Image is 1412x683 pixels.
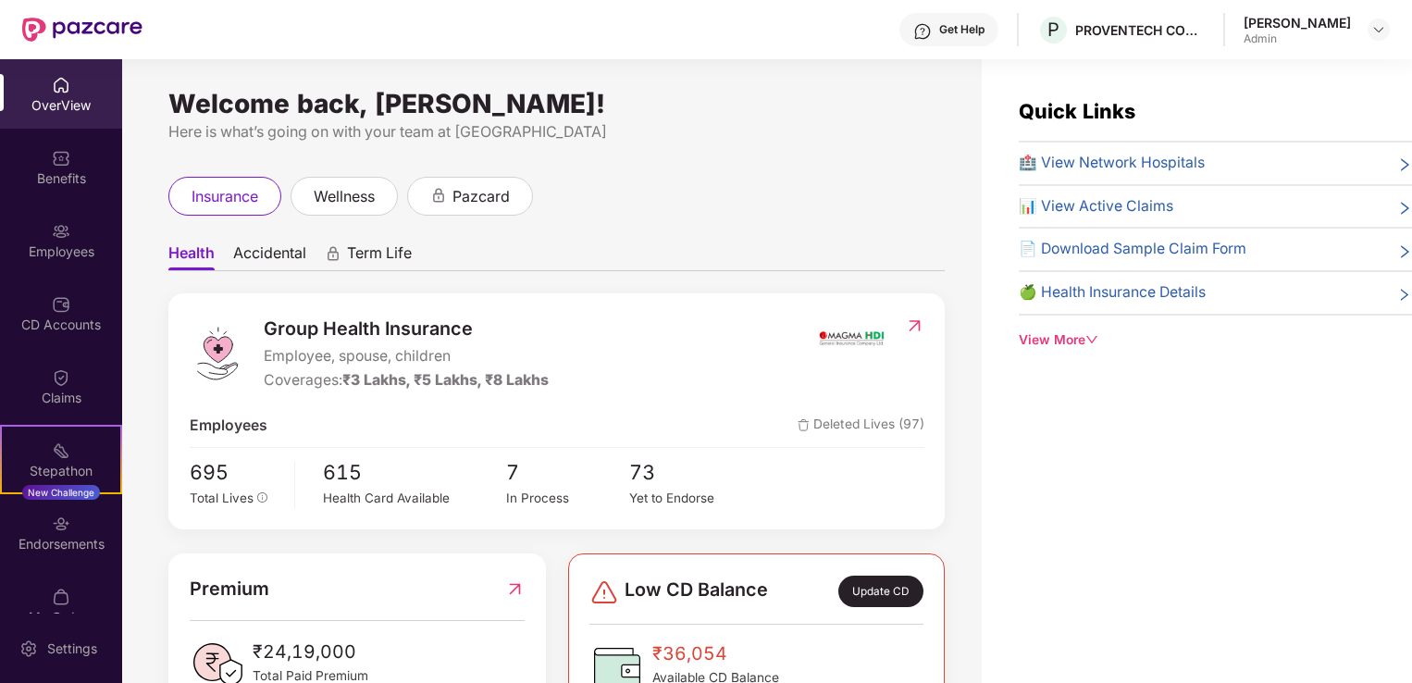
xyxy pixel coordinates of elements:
[52,368,70,387] img: svg+xml;base64,PHN2ZyBpZD0iQ2xhaW0iIHhtbG5zPSJodHRwOi8vd3d3LnczLm9yZy8yMDAwL3N2ZyIgd2lkdGg9IjIwIi...
[1397,285,1412,304] span: right
[652,640,779,668] span: ₹36,054
[1397,155,1412,175] span: right
[314,185,375,208] span: wellness
[1019,281,1206,304] span: 🍏 Health Insurance Details
[452,185,510,208] span: pazcard
[506,489,628,508] div: In Process
[52,295,70,314] img: svg+xml;base64,PHN2ZyBpZD0iQ0RfQWNjb3VudHMiIGRhdGEtbmFtZT0iQ0QgQWNjb3VudHMiIHhtbG5zPSJodHRwOi8vd3...
[589,577,619,607] img: svg+xml;base64,PHN2ZyBpZD0iRGFuZ2VyLTMyeDMyIiB4bWxucz0iaHR0cDovL3d3dy53My5vcmcvMjAwMC9zdmciIHdpZH...
[168,243,215,270] span: Health
[1397,242,1412,261] span: right
[168,96,945,111] div: Welcome back, [PERSON_NAME]!
[798,419,810,431] img: deleteIcon
[192,185,258,208] span: insurance
[913,22,932,41] img: svg+xml;base64,PHN2ZyBpZD0iSGVscC0zMngzMiIgeG1sbnM9Imh0dHA6Ly93d3cudzMub3JnLzIwMDAvc3ZnIiB3aWR0aD...
[323,457,507,489] span: 615
[257,492,268,503] span: info-circle
[2,462,120,480] div: Stepathon
[505,575,525,603] img: RedirectIcon
[905,317,924,335] img: RedirectIcon
[347,243,412,270] span: Term Life
[52,515,70,533] img: svg+xml;base64,PHN2ZyBpZD0iRW5kb3JzZW1lbnRzIiB4bWxucz0iaHR0cDovL3d3dy53My5vcmcvMjAwMC9zdmciIHdpZH...
[264,315,549,343] span: Group Health Insurance
[190,326,245,381] img: logo
[52,149,70,168] img: svg+xml;base64,PHN2ZyBpZD0iQmVuZWZpdHMiIHhtbG5zPSJodHRwOi8vd3d3LnczLm9yZy8yMDAwL3N2ZyIgd2lkdGg9Ij...
[323,489,507,508] div: Health Card Available
[625,576,768,607] span: Low CD Balance
[939,22,985,37] div: Get Help
[190,491,254,505] span: Total Lives
[253,638,368,666] span: ₹24,19,000
[342,371,549,389] span: ₹3 Lakhs, ₹5 Lakhs, ₹8 Lakhs
[629,489,751,508] div: Yet to Endorse
[1019,99,1135,123] span: Quick Links
[817,315,886,361] img: insurerIcon
[1397,199,1412,218] span: right
[506,457,628,489] span: 7
[190,415,267,438] span: Employees
[1019,238,1246,261] span: 📄 Download Sample Claim Form
[52,76,70,94] img: svg+xml;base64,PHN2ZyBpZD0iSG9tZSIgeG1sbnM9Imh0dHA6Ly93d3cudzMub3JnLzIwMDAvc3ZnIiB3aWR0aD0iMjAiIG...
[325,245,341,262] div: animation
[1085,333,1098,346] span: down
[264,345,549,368] span: Employee, spouse, children
[52,588,70,606] img: svg+xml;base64,PHN2ZyBpZD0iTXlfT3JkZXJzIiBkYXRhLW5hbWU9Ik15IE9yZGVycyIgeG1sbnM9Imh0dHA6Ly93d3cudz...
[19,640,38,658] img: svg+xml;base64,PHN2ZyBpZD0iU2V0dGluZy0yMHgyMCIgeG1sbnM9Imh0dHA6Ly93d3cudzMub3JnLzIwMDAvc3ZnIiB3aW...
[190,575,269,603] span: Premium
[838,576,923,607] div: Update CD
[233,243,306,270] span: Accidental
[430,187,447,204] div: animation
[42,640,103,658] div: Settings
[52,441,70,460] img: svg+xml;base64,PHN2ZyB4bWxucz0iaHR0cDovL3d3dy53My5vcmcvMjAwMC9zdmciIHdpZHRoPSIyMSIgaGVpZ2h0PSIyMC...
[1244,14,1351,31] div: [PERSON_NAME]
[1075,21,1205,39] div: PROVENTECH CONSULTING PRIVATE LIMITED
[1371,22,1386,37] img: svg+xml;base64,PHN2ZyBpZD0iRHJvcGRvd24tMzJ4MzIiIHhtbG5zPSJodHRwOi8vd3d3LnczLm9yZy8yMDAwL3N2ZyIgd2...
[1244,31,1351,46] div: Admin
[629,457,751,489] span: 73
[1019,195,1173,218] span: 📊 View Active Claims
[22,18,142,42] img: New Pazcare Logo
[22,485,100,500] div: New Challenge
[1019,330,1412,351] div: View More
[190,457,281,489] span: 695
[1019,152,1205,175] span: 🏥 View Network Hospitals
[264,369,549,392] div: Coverages:
[168,120,945,143] div: Here is what’s going on with your team at [GEOGRAPHIC_DATA]
[1047,19,1059,41] span: P
[52,222,70,241] img: svg+xml;base64,PHN2ZyBpZD0iRW1wbG95ZWVzIiB4bWxucz0iaHR0cDovL3d3dy53My5vcmcvMjAwMC9zdmciIHdpZHRoPS...
[798,415,924,438] span: Deleted Lives (97)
